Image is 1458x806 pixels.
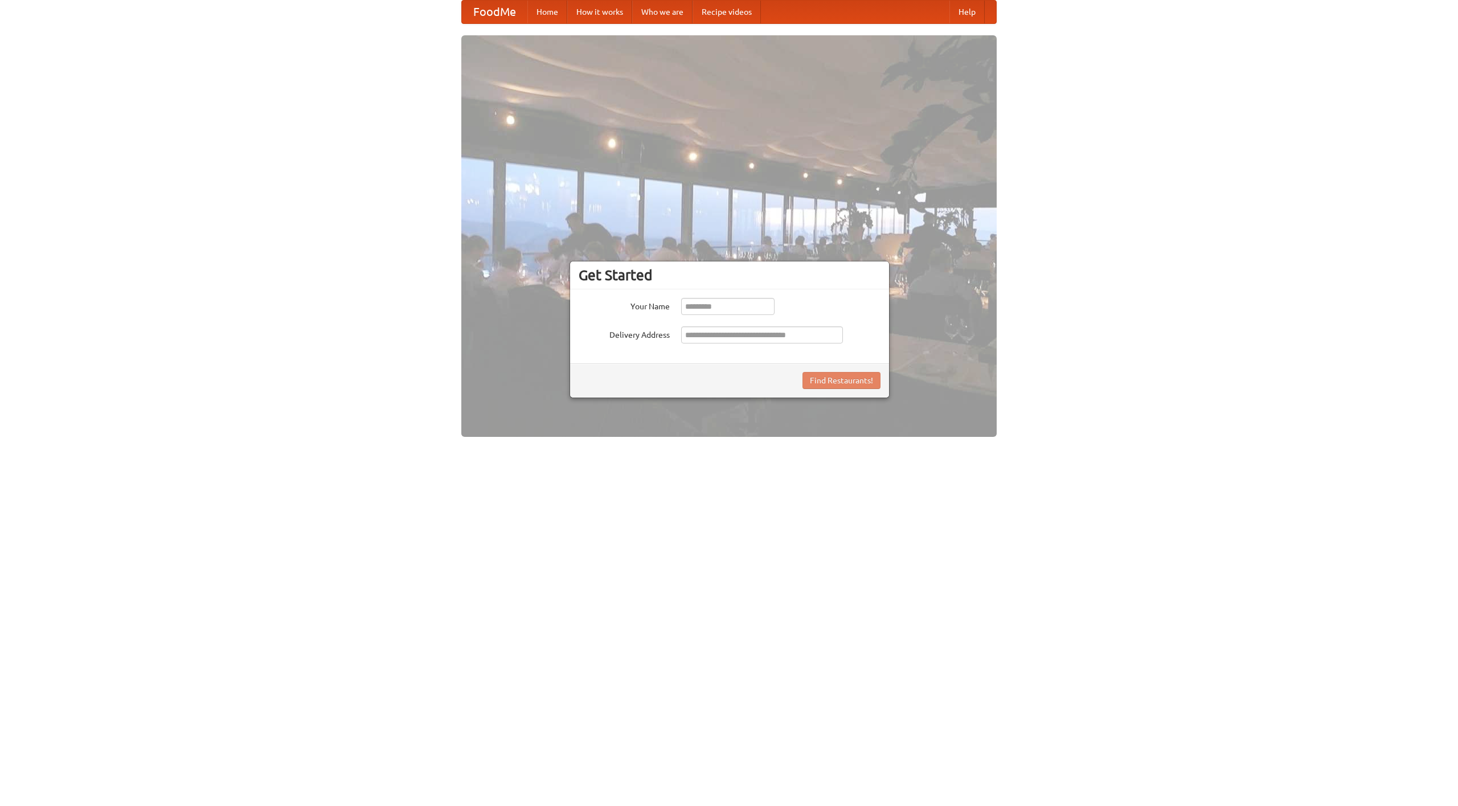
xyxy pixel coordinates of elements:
a: Recipe videos [693,1,761,23]
a: How it works [567,1,632,23]
label: Your Name [579,298,670,312]
button: Find Restaurants! [802,372,880,389]
h3: Get Started [579,267,880,284]
a: Help [949,1,985,23]
label: Delivery Address [579,326,670,341]
a: FoodMe [462,1,527,23]
a: Home [527,1,567,23]
a: Who we are [632,1,693,23]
